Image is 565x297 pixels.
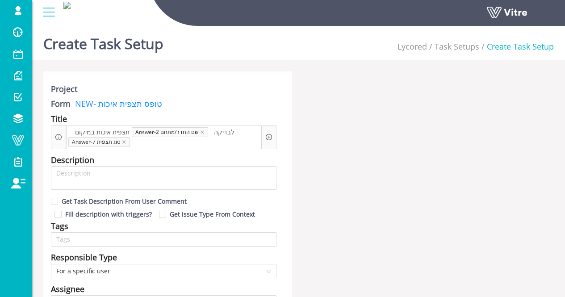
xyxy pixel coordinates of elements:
[51,220,68,232] div: Tags
[63,2,71,9] img: b818b5a8-e210-4cda-a158-7cff6f661b6b.png
[122,140,126,144] span: close
[62,210,155,218] span: Fill description with triggers?
[51,251,117,264] div: Responsible Type
[51,283,84,295] div: Assignee
[68,137,130,147] span: Answer-7 סוג תצפית
[51,83,77,95] label: Project
[58,197,190,205] span: Get Task Description From User Comment
[435,41,479,52] a: Task Setups
[166,210,259,218] span: Get Issue Type From Context
[43,22,163,60] h1: Create Task Setup
[398,41,427,52] a: Lycored
[51,113,67,125] div: Title
[71,98,162,109] a: NEW- טופס תצפית איכות
[132,127,208,137] span: Answer-2 שם החדר/מתחם
[55,134,62,140] span: info-circle
[51,154,94,166] div: Description
[56,264,271,278] span: For a specific user
[479,40,554,53] li: Create Task Setup
[73,127,132,137] span: תצפית איכות במיקום
[51,97,71,110] label: Form
[200,130,205,134] span: close
[266,134,272,140] span: plus-circle
[212,127,237,137] span: לבדיקה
